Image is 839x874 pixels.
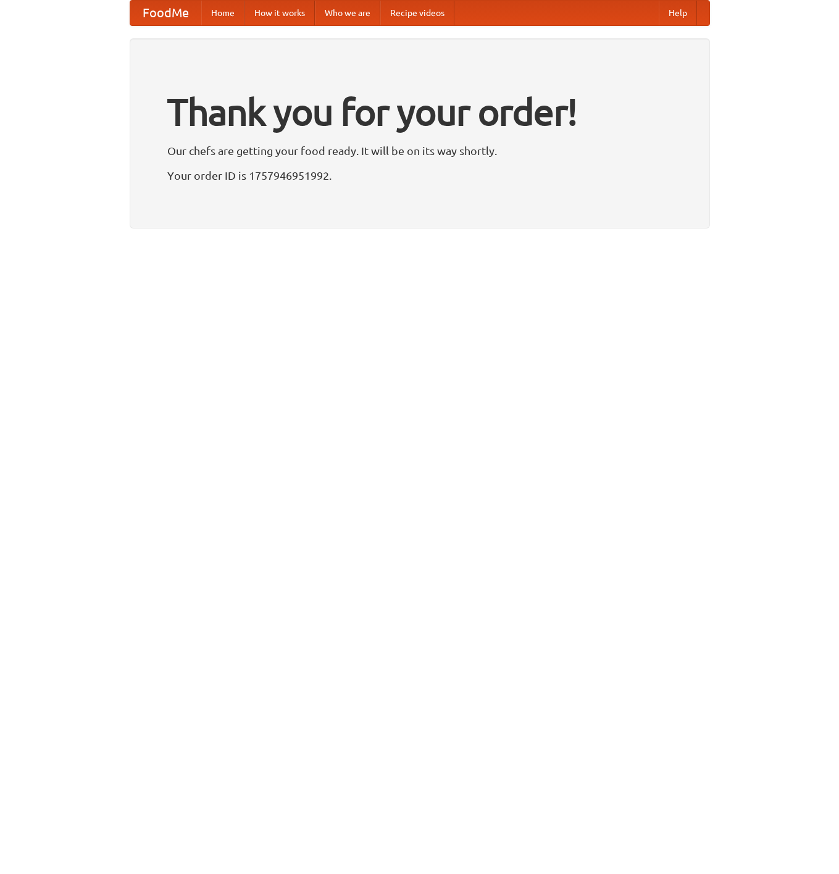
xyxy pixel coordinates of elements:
a: Recipe videos [380,1,454,25]
a: FoodMe [130,1,201,25]
h1: Thank you for your order! [167,82,672,141]
a: How it works [244,1,315,25]
a: Home [201,1,244,25]
p: Your order ID is 1757946951992. [167,166,672,185]
a: Help [659,1,697,25]
a: Who we are [315,1,380,25]
p: Our chefs are getting your food ready. It will be on its way shortly. [167,141,672,160]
